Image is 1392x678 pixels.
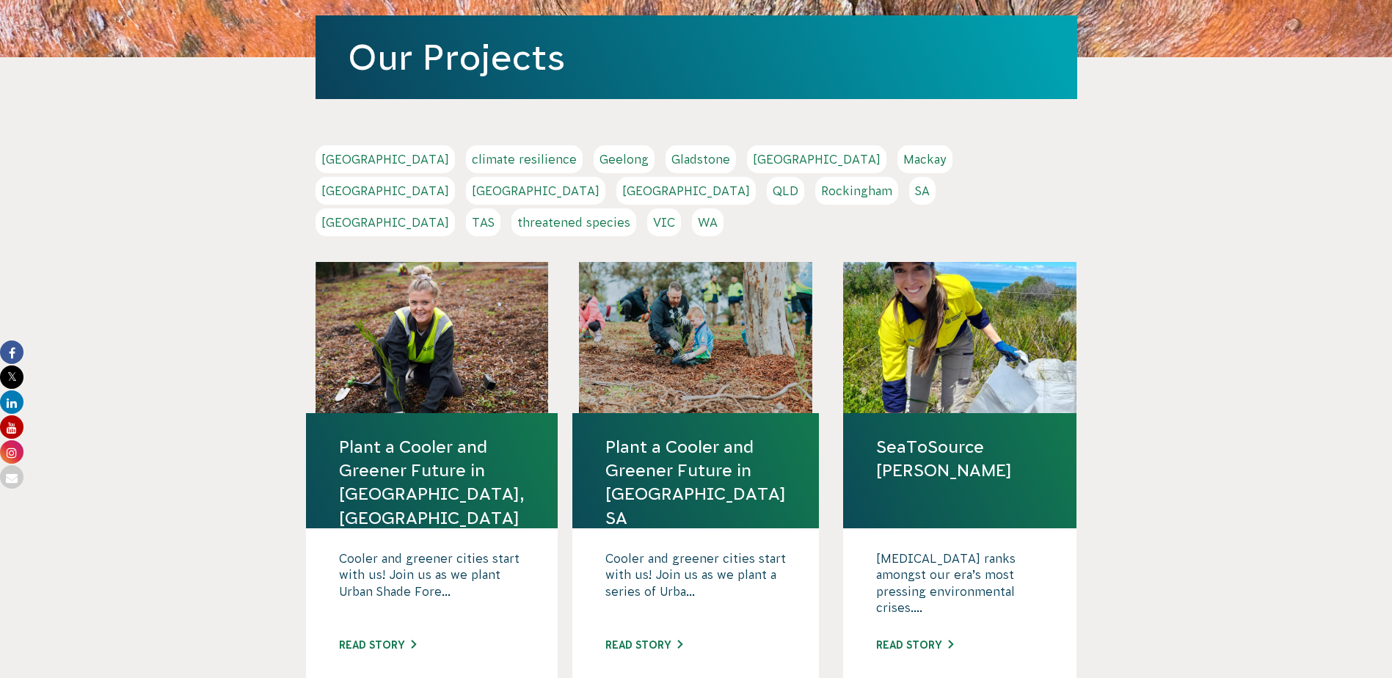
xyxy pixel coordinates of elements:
[692,208,724,236] a: WA
[616,177,756,205] a: [GEOGRAPHIC_DATA]
[594,145,655,173] a: Geelong
[897,145,952,173] a: Mackay
[876,550,1043,624] p: [MEDICAL_DATA] ranks amongst our era’s most pressing environmental crises....
[747,145,886,173] a: [GEOGRAPHIC_DATA]
[339,639,416,651] a: Read story
[666,145,736,173] a: Gladstone
[605,435,786,530] a: Plant a Cooler and Greener Future in [GEOGRAPHIC_DATA] SA
[605,639,682,651] a: Read story
[339,550,525,624] p: Cooler and greener cities start with us! Join us as we plant Urban Shade Fore...
[316,177,455,205] a: [GEOGRAPHIC_DATA]
[316,208,455,236] a: [GEOGRAPHIC_DATA]
[876,435,1043,482] a: SeaToSource [PERSON_NAME]
[909,177,936,205] a: SA
[348,37,565,77] a: Our Projects
[466,208,500,236] a: TAS
[466,177,605,205] a: [GEOGRAPHIC_DATA]
[876,639,953,651] a: Read story
[466,145,583,173] a: climate resilience
[815,177,898,205] a: Rockingham
[647,208,681,236] a: VIC
[767,177,804,205] a: QLD
[316,145,455,173] a: [GEOGRAPHIC_DATA]
[339,435,525,530] a: Plant a Cooler and Greener Future in [GEOGRAPHIC_DATA], [GEOGRAPHIC_DATA]
[605,550,786,624] p: Cooler and greener cities start with us! Join us as we plant a series of Urba...
[511,208,636,236] a: threatened species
